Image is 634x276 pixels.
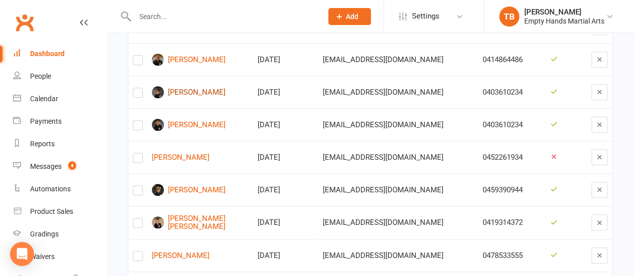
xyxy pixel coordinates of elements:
div: [DATE] [258,218,314,227]
div: 0419314372 [483,218,541,227]
div: [EMAIL_ADDRESS][DOMAIN_NAME] [323,251,474,260]
a: [PERSON_NAME] [152,184,249,196]
div: Messages [30,162,62,170]
img: Zayden Tanner-Hazledine [152,184,164,196]
div: 0403610234 [483,88,541,97]
div: [EMAIL_ADDRESS][DOMAIN_NAME] [323,56,474,64]
div: 0478533555 [483,251,541,260]
div: [PERSON_NAME] [524,8,604,17]
a: Gradings [13,223,106,245]
div: TB [499,7,519,27]
a: [PERSON_NAME] [PERSON_NAME] [152,214,249,231]
div: [EMAIL_ADDRESS][DOMAIN_NAME] [323,186,474,194]
div: Payments [30,117,62,125]
div: [DATE] [258,186,314,194]
span: 4 [68,161,76,170]
div: Gradings [30,230,59,238]
a: [PERSON_NAME] [152,153,249,162]
img: Zayd Hashimi [152,119,164,131]
a: [PERSON_NAME] [152,119,249,131]
a: [PERSON_NAME] [152,86,249,98]
div: Calendar [30,95,58,103]
a: Dashboard [13,43,106,65]
div: [DATE] [258,251,314,260]
a: Payments [13,110,106,133]
div: [DATE] [258,121,314,129]
a: Automations [13,178,106,200]
span: Add [346,13,358,21]
div: [EMAIL_ADDRESS][DOMAIN_NAME] [323,88,474,97]
button: Add [328,8,371,25]
a: Messages 4 [13,155,106,178]
div: 0452261934 [483,153,541,162]
div: Waivers [30,252,55,260]
img: Cooper Coad [152,216,164,228]
div: [DATE] [258,153,314,162]
div: 0403610234 [483,121,541,129]
img: Noah Hashimi [152,86,164,98]
a: Reports [13,133,106,155]
span: Settings [412,5,440,28]
div: 0459390944 [483,186,541,194]
a: [PERSON_NAME] [152,251,249,260]
div: Product Sales [30,207,73,215]
a: Clubworx [12,10,37,35]
div: Automations [30,185,71,193]
div: Reports [30,140,55,148]
div: Dashboard [30,50,65,58]
a: [PERSON_NAME] [152,54,249,66]
input: Search... [132,10,316,24]
div: Open Intercom Messenger [10,242,34,266]
div: [EMAIL_ADDRESS][DOMAIN_NAME] [323,121,474,129]
a: Product Sales [13,200,106,223]
a: Waivers [13,245,106,268]
div: [EMAIL_ADDRESS][DOMAIN_NAME] [323,153,474,162]
div: [DATE] [258,56,314,64]
img: Jarrod Egan [152,54,164,66]
div: Empty Hands Martial Arts [524,17,604,26]
a: People [13,65,106,88]
div: People [30,72,51,80]
div: [EMAIL_ADDRESS][DOMAIN_NAME] [323,218,474,227]
div: 0414864486 [483,56,541,64]
a: Calendar [13,88,106,110]
div: [DATE] [258,88,314,97]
